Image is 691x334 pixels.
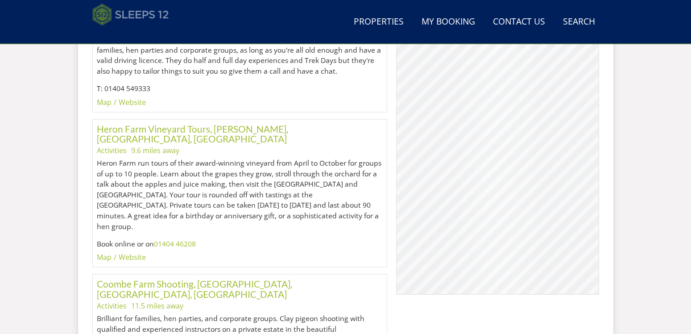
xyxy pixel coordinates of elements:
a: Search [560,12,599,32]
a: Activities [97,146,127,155]
p: T: 01404 549333 [97,83,383,94]
a: Map [97,252,112,262]
li: 9.6 miles away [132,145,180,156]
a: Contact Us [490,12,549,32]
a: Website [119,97,146,107]
a: Coombe Farm Shooting, [GEOGRAPHIC_DATA], [GEOGRAPHIC_DATA], [GEOGRAPHIC_DATA] [97,278,293,300]
a: My Booking [418,12,479,32]
img: Sleeps 12 [92,4,169,26]
iframe: Customer reviews powered by Trustpilot [88,31,182,39]
a: Call phone number 01404 46208 [154,239,196,249]
p: Book online or on [97,239,383,250]
a: Map [97,97,112,107]
p: Heron Farm run tours of their award-winning vineyard from April to October for groups of up to 10... [97,158,383,232]
a: Activities [97,301,127,311]
a: Website [119,252,146,262]
a: Heron Farm Vineyard Tours, [PERSON_NAME], [GEOGRAPHIC_DATA], [GEOGRAPHIC_DATA] [97,123,289,145]
canvas: Map [397,5,599,294]
a: Properties [351,12,408,32]
p: Off road fun just a few miles from [GEOGRAPHIC_DATA], with Land Rover Experience [GEOGRAPHIC_DATA... [97,13,383,76]
li: 11.5 miles away [132,301,184,311]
